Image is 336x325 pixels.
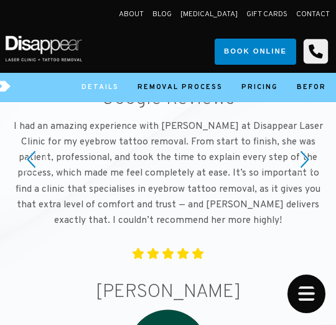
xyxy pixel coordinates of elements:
a: Book Online [215,39,296,64]
a: Pricing [241,83,278,92]
h3: Google Reviews [9,89,327,110]
standard-icon: Call us: 02 9587 8787 [302,37,330,65]
a: [MEDICAL_DATA] [180,9,238,19]
a: About [119,9,144,19]
a: Contact [296,9,330,19]
img: Disappear - Laser Clinic and Tattoo Removal Services in Sydney, Australia [3,29,84,67]
a: Blog [152,9,172,19]
h4: [PERSON_NAME] [9,282,327,303]
a: Gift Cards [246,9,287,19]
p: I had an amazing experience with [PERSON_NAME] at Disappear Laser Clinic for my eyebrow tattoo re... [9,119,327,228]
a: Details [82,83,119,92]
a: Removal Process [138,83,223,92]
